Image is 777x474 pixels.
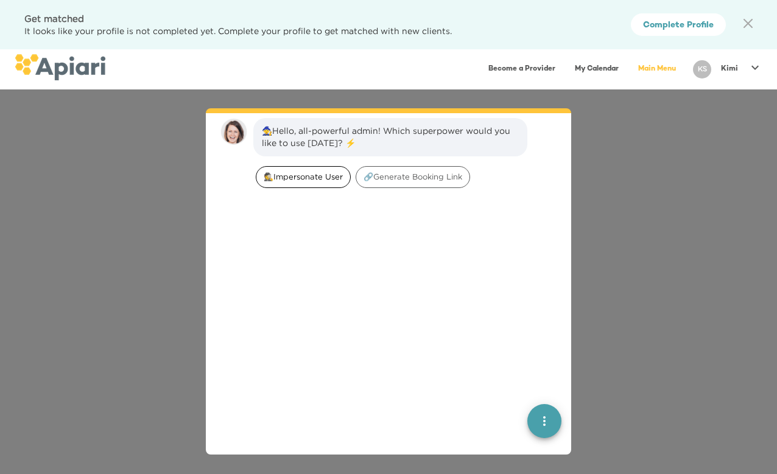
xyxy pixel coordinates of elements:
button: quick menu [527,403,561,437]
span: 🕵️‍Impersonate User [256,171,350,183]
span: It looks like your profile is not completed yet. Complete your profile to get matched with new cl... [24,26,452,35]
div: 🧙Hello, all-powerful admin! Which superpower would you like to use [DATE]? ⚡️ [262,125,519,149]
div: 🕵️‍Impersonate User [256,166,351,188]
span: Get matched [24,13,84,23]
img: amy.37686e0395c82528988e.png [220,118,247,145]
p: Kimi [721,64,738,74]
img: logo [15,54,105,80]
span: Complete Profile [643,18,714,33]
a: My Calendar [568,57,626,82]
span: 🔗Generate Booking Link [356,171,469,183]
a: Main Menu [631,57,683,82]
a: Become a Provider [481,57,563,82]
div: 🔗Generate Booking Link [356,166,470,188]
button: Complete Profile [631,13,726,37]
div: KS [693,60,711,78]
